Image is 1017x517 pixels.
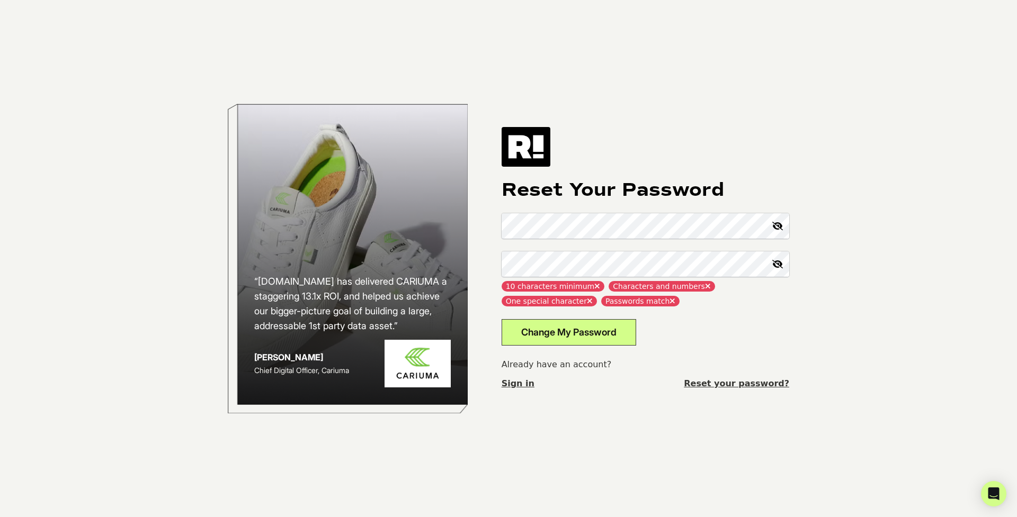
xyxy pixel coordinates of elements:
img: Retention.com [502,127,550,166]
p: Passwords match [601,296,680,306]
p: Characters and numbers [609,281,715,292]
h1: Reset Your Password [502,179,789,201]
p: 10 characters minimum [502,281,605,292]
img: Cariuma [385,340,451,388]
span: Chief Digital Officer, Cariuma [254,366,349,375]
p: One special character [502,296,597,306]
a: Sign in [502,377,534,390]
p: Already have an account? [502,358,789,371]
h2: “[DOMAIN_NAME] has delivered CARIUMA a staggering 13.1x ROI, and helped us achieve our bigger-pic... [254,274,451,333]
strong: [PERSON_NAME] [254,352,323,362]
div: Open Intercom Messenger [981,481,1006,506]
button: Change My Password [502,319,636,346]
a: Reset your password? [684,377,789,390]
